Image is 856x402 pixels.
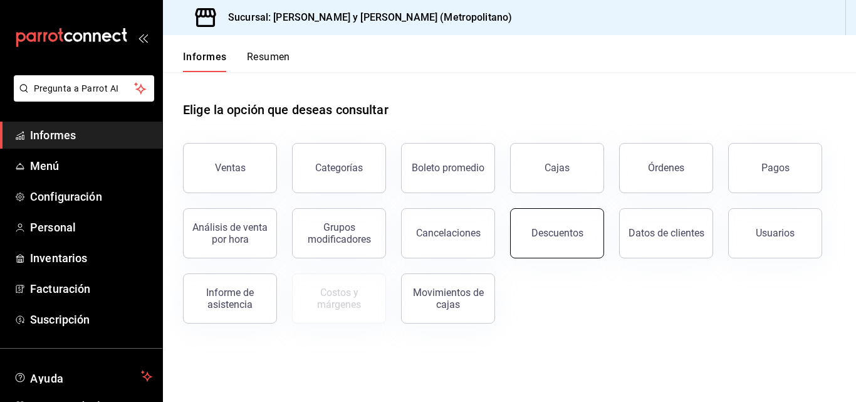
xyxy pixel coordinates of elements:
font: Sucursal: [PERSON_NAME] y [PERSON_NAME] (Metropolitano) [228,11,512,23]
font: Descuentos [531,227,583,239]
font: Elige la opción que deseas consultar [183,102,389,117]
font: Inventarios [30,251,87,265]
button: Cajas [510,143,604,193]
font: Grupos modificadores [308,221,371,245]
button: Órdenes [619,143,713,193]
font: Costos y márgenes [317,287,361,310]
button: Datos de clientes [619,208,713,258]
font: Informe de asistencia [206,287,254,310]
button: Pregunta a Parrot AI [14,75,154,102]
font: Cajas [545,162,570,174]
font: Suscripción [30,313,90,326]
font: Análisis de venta por hora [192,221,268,245]
font: Informes [183,51,227,63]
button: Pagos [728,143,822,193]
button: Análisis de venta por hora [183,208,277,258]
div: pestañas de navegación [183,50,290,72]
a: Pregunta a Parrot AI [9,91,154,104]
font: Pregunta a Parrot AI [34,83,119,93]
button: Movimientos de cajas [401,273,495,324]
button: Cancelaciones [401,208,495,258]
font: Facturación [30,282,90,295]
font: Órdenes [648,162,684,174]
button: Boleto promedio [401,143,495,193]
font: Personal [30,221,76,234]
font: Menú [30,159,60,172]
button: abrir_cajón_menú [138,33,148,43]
font: Cancelaciones [416,227,481,239]
font: Ventas [215,162,246,174]
font: Informes [30,129,76,142]
font: Datos de clientes [629,227,704,239]
font: Configuración [30,190,102,203]
font: Resumen [247,51,290,63]
button: Informe de asistencia [183,273,277,324]
button: Descuentos [510,208,604,258]
font: Pagos [761,162,790,174]
font: Boleto promedio [412,162,484,174]
font: Categorías [315,162,363,174]
button: Grupos modificadores [292,208,386,258]
font: Ayuda [30,372,64,385]
button: Contrata inventarios para ver este informe [292,273,386,324]
button: Ventas [183,143,277,193]
button: Usuarios [728,208,822,258]
button: Categorías [292,143,386,193]
font: Usuarios [756,227,795,239]
font: Movimientos de cajas [413,287,484,310]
